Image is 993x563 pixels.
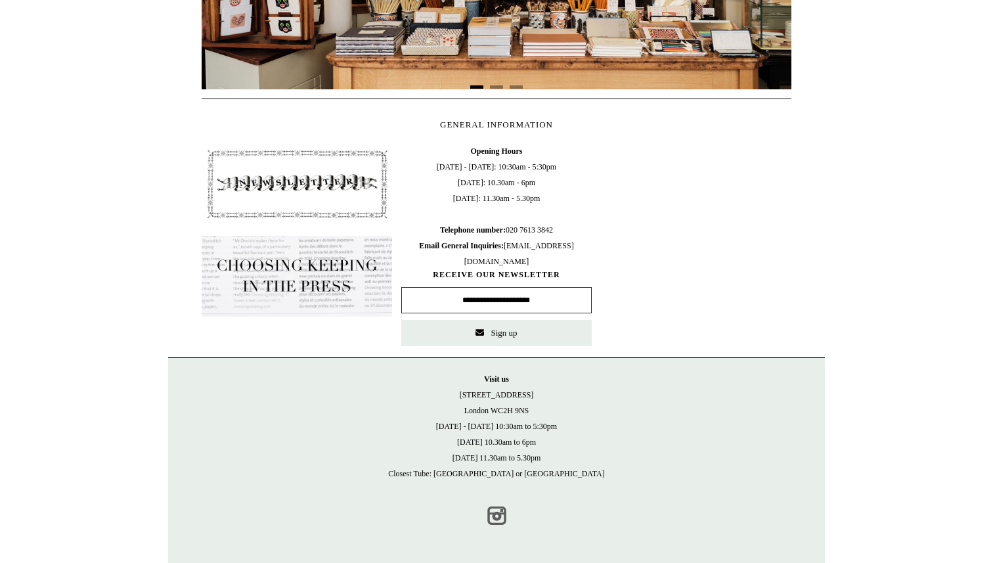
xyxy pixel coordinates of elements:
[202,236,392,317] img: pf-635a2b01-aa89-4342-bbcd-4371b60f588c--In-the-press-Button_1200x.jpg
[419,241,573,266] span: [EMAIL_ADDRESS][DOMAIN_NAME]
[482,501,511,530] a: Instagram
[491,328,517,338] span: Sign up
[401,143,592,269] span: [DATE] - [DATE]: 10:30am - 5:30pm [DATE]: 10.30am - 6pm [DATE]: 11.30am - 5.30pm 020 7613 3842
[490,85,503,89] button: Page 2
[470,146,522,156] b: Opening Hours
[401,320,592,346] button: Sign up
[419,241,504,250] b: Email General Inquiries:
[484,374,509,384] strong: Visit us
[401,269,592,281] span: RECEIVE OUR NEWSLETTER
[202,143,392,225] img: pf-4db91bb9--1305-Newsletter-Button_1200x.jpg
[440,225,506,235] b: Telephone number
[181,371,812,482] p: [STREET_ADDRESS] London WC2H 9NS [DATE] - [DATE] 10:30am to 5:30pm [DATE] 10.30am to 6pm [DATE] 1...
[510,85,523,89] button: Page 3
[503,225,506,235] b: :
[470,85,483,89] button: Page 1
[440,120,553,129] span: GENERAL INFORMATION
[601,143,791,340] iframe: google_map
